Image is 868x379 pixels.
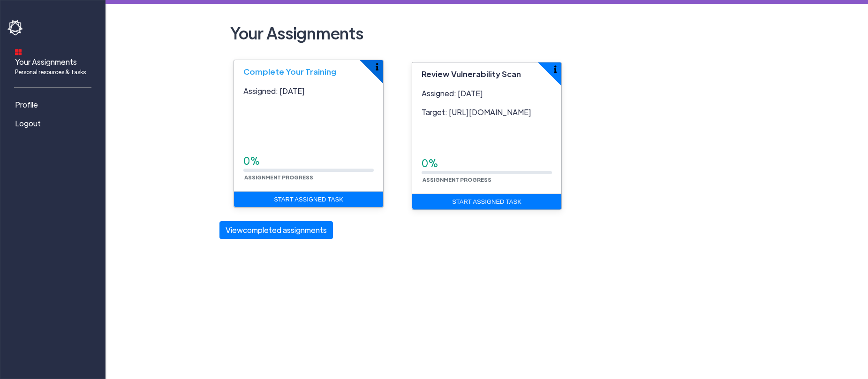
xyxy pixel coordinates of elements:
p: Assigned: [DATE] [422,88,552,99]
button: Viewcompleted assignments [219,221,333,239]
span: Review Vulnerability Scan [422,69,521,79]
span: Your Assignments [15,56,86,76]
img: info-icon.svg [376,63,378,70]
span: Personal resources & tasks [15,68,86,76]
span: Profile [15,99,38,110]
small: Assignment Progress [243,174,314,180]
a: Start Assigned Task [234,192,383,208]
small: Assignment Progress [422,176,492,183]
span: Complete Your Training [243,66,336,77]
span: Logout [15,118,41,129]
iframe: Chat Widget [707,278,868,379]
a: Profile [8,95,101,114]
div: 0% [243,154,374,169]
img: dashboard-icon.svg [15,49,22,55]
a: Start Assigned Task [412,194,561,210]
img: havoc-shield-logo-white.png [8,20,24,36]
p: https://v3.rivs.com/ [422,107,552,118]
a: Logout [8,114,101,133]
h2: Your Assignments [226,19,747,47]
div: 0% [422,156,552,171]
a: Your AssignmentsPersonal resources & tasks [8,43,101,80]
img: info-icon.svg [554,65,557,73]
p: Assigned: [DATE] [243,85,374,97]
